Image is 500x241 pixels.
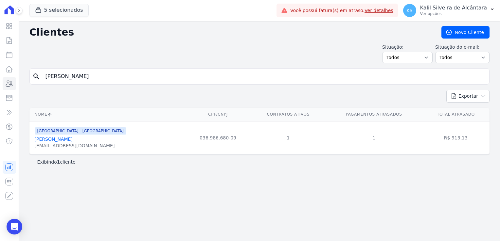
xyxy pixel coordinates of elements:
th: Pagamentos Atrasados [326,108,422,121]
label: Situação: [382,44,433,51]
b: 1 [57,159,60,165]
td: 1 [326,121,422,154]
th: Nome [29,108,185,121]
td: 1 [251,121,326,154]
a: Ver detalhes [365,8,393,13]
label: Situação do e-mail: [435,44,490,51]
a: Novo Cliente [441,26,490,39]
p: Kalil Silveira de Alcântara [420,5,487,11]
p: Ver opções [420,11,487,16]
div: [EMAIL_ADDRESS][DOMAIN_NAME] [35,142,126,149]
th: Contratos Ativos [251,108,326,121]
td: R$ 913,13 [422,121,490,154]
td: 036.986.680-09 [185,121,251,154]
p: Exibindo cliente [37,159,76,165]
span: KS [407,8,413,13]
div: Open Intercom Messenger [7,219,22,234]
input: Buscar por nome, CPF ou e-mail [42,70,487,83]
i: search [32,72,40,80]
span: [GEOGRAPHIC_DATA] - [GEOGRAPHIC_DATA] [35,127,126,135]
h2: Clientes [29,26,431,38]
th: CPF/CNPJ [185,108,251,121]
button: 5 selecionados [29,4,89,16]
a: [PERSON_NAME] [35,137,73,142]
span: Você possui fatura(s) em atraso. [290,7,393,14]
th: Total Atrasado [422,108,490,121]
button: Exportar [446,90,490,103]
button: KS Kalil Silveira de Alcântara Ver opções [398,1,500,20]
